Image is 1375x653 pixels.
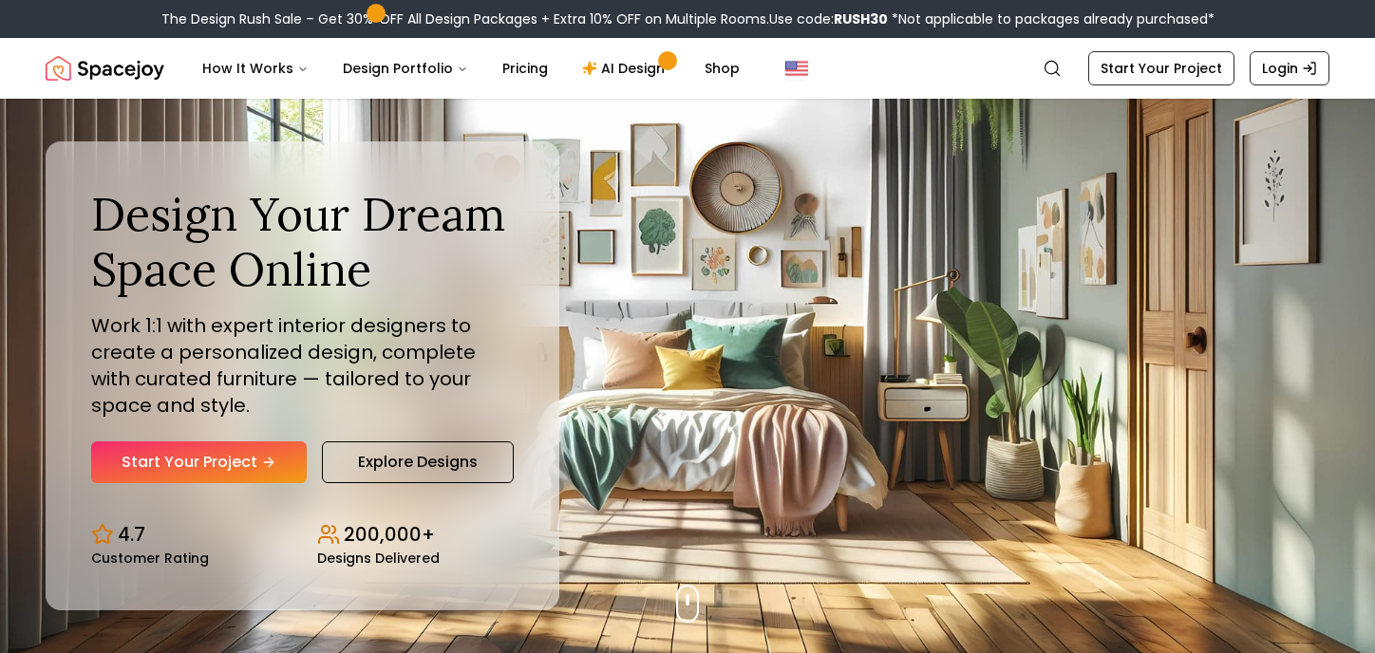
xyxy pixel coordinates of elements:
span: *Not applicable to packages already purchased* [888,9,1215,28]
button: Design Portfolio [328,49,483,87]
a: Start Your Project [1088,51,1234,85]
a: Spacejoy [46,49,164,87]
a: Shop [689,49,755,87]
a: Login [1250,51,1329,85]
p: Work 1:1 with expert interior designers to create a personalized design, complete with curated fu... [91,312,514,419]
p: 4.7 [118,521,145,548]
img: Spacejoy Logo [46,49,164,87]
div: Design stats [91,506,514,565]
nav: Main [187,49,755,87]
a: Explore Designs [322,441,514,483]
a: Start Your Project [91,441,307,483]
a: Pricing [487,49,563,87]
div: The Design Rush Sale – Get 30% OFF All Design Packages + Extra 10% OFF on Multiple Rooms. [161,9,1215,28]
img: United States [785,57,808,80]
h1: Design Your Dream Space Online [91,187,514,296]
nav: Global [46,38,1329,99]
small: Customer Rating [91,551,209,565]
p: 200,000+ [344,521,435,548]
span: Use code: [769,9,888,28]
button: How It Works [187,49,324,87]
small: Designs Delivered [317,551,440,565]
b: RUSH30 [834,9,888,28]
a: AI Design [567,49,686,87]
